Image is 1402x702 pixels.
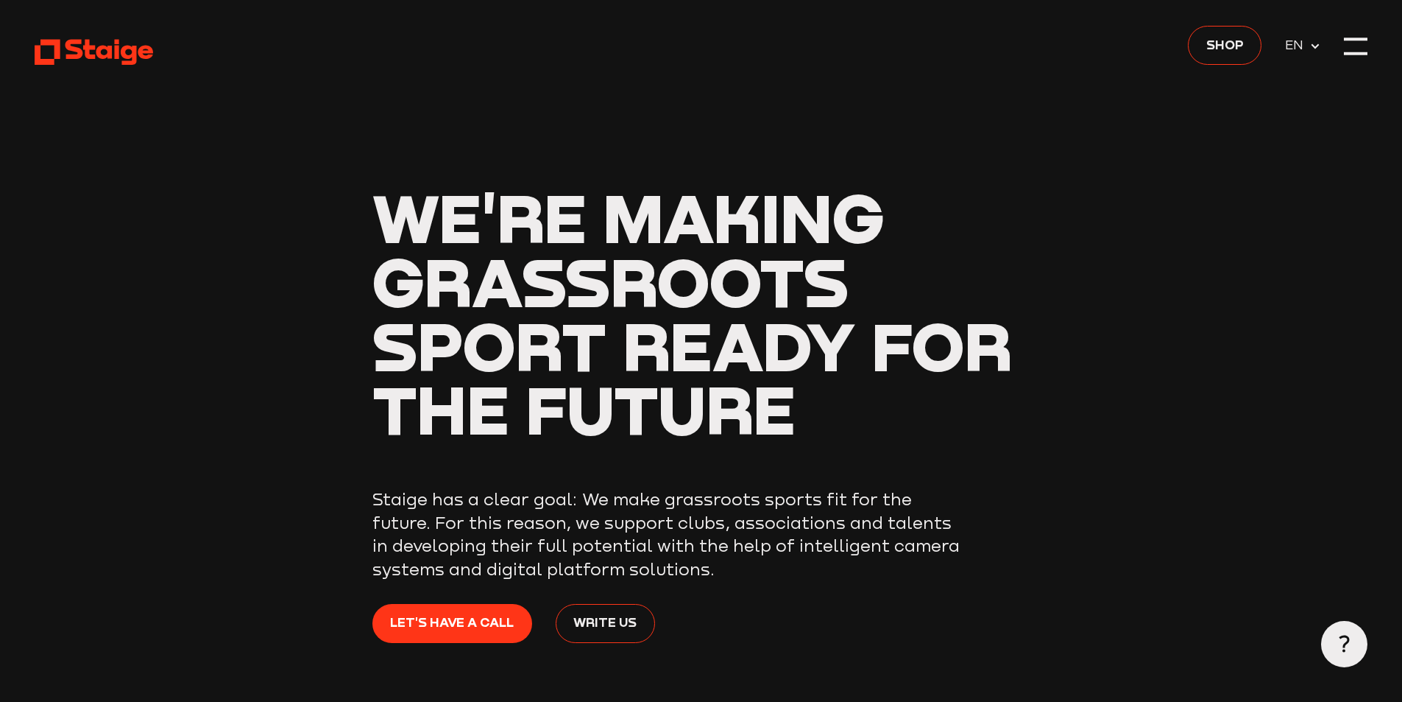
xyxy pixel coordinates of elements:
[372,604,532,643] a: Let's have a call
[573,612,637,633] span: Write us
[556,604,655,643] a: Write us
[1285,35,1309,55] span: EN
[1206,34,1244,55] span: Shop
[1188,26,1261,65] a: Shop
[372,488,961,580] p: Staige has a clear goal: We make grassroots sports fit for the future. For this reason, we suppor...
[372,177,1013,449] span: We're making grassroots sport ready for the future
[390,612,514,633] span: Let's have a call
